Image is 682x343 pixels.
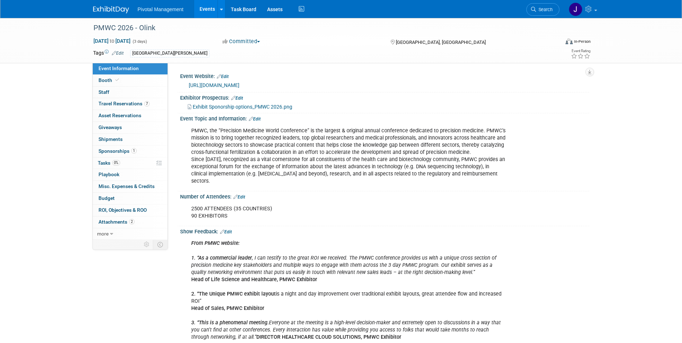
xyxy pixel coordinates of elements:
td: Personalize Event Tab Strip [141,240,153,249]
img: ExhibitDay [93,6,129,13]
a: Edit [231,96,243,101]
i: , I can testify to the great ROI we received. The PMWC conference provides us with a unique cross... [191,255,496,275]
a: Attachments2 [93,216,168,228]
td: Tags [93,49,124,58]
div: In-Person [574,39,591,44]
span: Sponsorships [99,148,137,154]
span: Giveaways [99,124,122,130]
div: Event Format [517,37,591,48]
td: Toggle Event Tabs [153,240,168,249]
a: Search [526,3,559,16]
span: 2 [129,219,134,224]
span: more [97,231,109,237]
div: PMWC 2026 - Olink [91,22,549,35]
i: 3. “This is a phenomenal meeting. [191,320,269,326]
span: 7 [144,101,150,106]
a: Playbook [93,169,168,180]
span: (3 days) [132,39,147,44]
a: Edit [217,74,229,79]
b: Head of Sales, PMWC Exhibitor [191,305,264,311]
b: Head of Life Science and Healthcare, PMWC Exhibitor [191,276,317,283]
button: Committed [220,38,263,45]
a: Booth [93,75,168,86]
a: Giveaways [93,122,168,133]
span: ROI, Objectives & ROO [99,207,147,213]
a: Staff [93,87,168,98]
i: Everyone at the meeting is a high-level decision-maker and extremely open to discussions in a way... [191,320,501,340]
a: Budget [93,193,168,204]
a: Travel Reservations7 [93,98,168,110]
i: Booth reservation complete [115,78,119,82]
span: 0% [112,160,120,165]
span: Staff [99,89,109,95]
span: [GEOGRAPHIC_DATA], [GEOGRAPHIC_DATA] [396,40,486,45]
span: Event Information [99,65,139,71]
span: Tasks [98,160,120,166]
a: Edit [220,229,232,234]
span: Misc. Expenses & Credits [99,183,155,189]
div: [GEOGRAPHIC_DATA][PERSON_NAME] [130,50,210,57]
span: Search [536,7,553,12]
a: Event Information [93,63,168,74]
a: Edit [112,51,124,56]
span: Asset Reservations [99,113,141,118]
span: Booth [99,77,120,83]
b: DIRECTOR HEALTHCARE CLOUD SOLUTIONS, PMWC Exhibitor [256,334,401,340]
div: PMWC, the “Precision Medicine World Conference” is the largest & original annual conference dedic... [186,124,510,189]
b: 2. “The Unique PMWC exhibit layout [191,291,276,297]
a: [URL][DOMAIN_NAME] [189,82,239,88]
a: Exhibit Sponorship options_PMWC 2026.png [188,104,292,110]
a: Misc. Expenses & Credits [93,181,168,192]
a: Asset Reservations [93,110,168,122]
div: Event Topic and Information: [180,113,589,123]
img: Format-Inperson.png [566,38,573,44]
div: Number of Attendees: [180,191,589,201]
span: Budget [99,195,115,201]
i: 1. “As a commercial leader [191,255,252,261]
img: Jessica Gatton [569,3,582,16]
span: Travel Reservations [99,101,150,106]
span: to [109,38,115,44]
a: Sponsorships1 [93,146,168,157]
a: Tasks0% [93,157,168,169]
span: Attachments [99,219,134,225]
div: 2500 ATTENDEES (35 COUNTRIES) 90 EXHIBITORS [186,202,510,223]
span: Playbook [99,171,119,177]
a: Edit [249,116,261,122]
div: Event Website: [180,71,589,80]
a: Edit [233,195,245,200]
div: Event Rating [571,49,590,53]
a: more [93,228,168,240]
span: [DATE] [DATE] [93,38,131,44]
span: 1 [131,148,137,154]
span: Pivotal Management [138,6,184,12]
i: From PMWC website: [191,240,240,246]
div: Show Feedback: [180,226,589,235]
div: Exhibitor Prospectus: [180,92,589,102]
a: ROI, Objectives & ROO [93,205,168,216]
span: Shipments [99,136,123,142]
a: Shipments [93,134,168,145]
span: Exhibit Sponorship options_PMWC 2026.png [193,104,292,110]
